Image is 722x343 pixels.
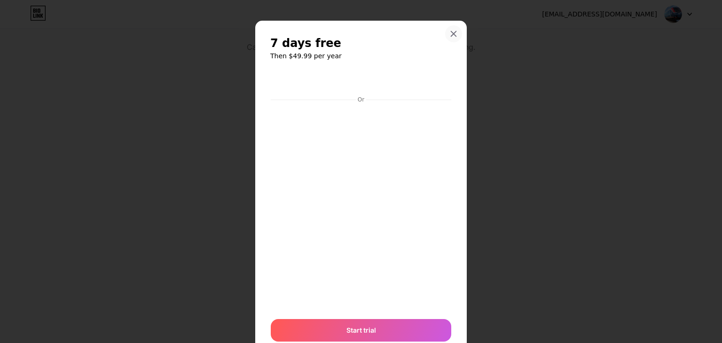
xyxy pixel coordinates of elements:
[270,51,452,61] h6: Then $49.99 per year
[271,70,451,93] iframe: Secure payment button frame
[269,104,453,310] iframe: Secure payment input frame
[356,96,366,103] div: Or
[346,325,376,335] span: Start trial
[270,36,341,51] span: 7 days free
